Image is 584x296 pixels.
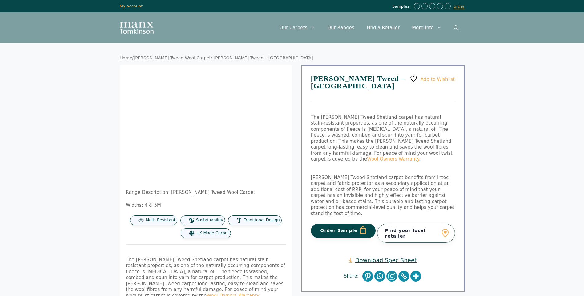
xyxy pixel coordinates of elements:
[454,4,465,9] a: order
[126,190,286,196] p: Range Description: [PERSON_NAME] Tweed Wool Carpet
[374,271,385,282] a: Whatsapp
[196,230,229,236] span: UK Made Carpet
[120,55,465,61] nav: Breadcrumb
[273,18,321,37] a: Our Carpets
[146,218,175,223] span: Moth Resistant
[311,75,455,102] h1: [PERSON_NAME] Tweed – [GEOGRAPHIC_DATA]
[126,202,286,209] p: Widths: 4 & 5M
[392,4,412,9] span: Samples:
[386,271,397,282] a: Instagram
[448,18,465,37] a: Open Search Bar
[360,18,406,37] a: Find a Retailer
[311,114,453,162] span: The [PERSON_NAME] Tweed Shetland carpet has natural stain-resistant properties, as one of the nat...
[311,175,455,217] p: [PERSON_NAME] Tweed Shetland carpet benefits from Intec carpet and fabric protector as a secondar...
[120,55,132,60] a: Home
[406,18,447,37] a: More Info
[362,271,373,282] a: Pinterest
[273,18,465,37] nav: Primary
[120,22,154,34] img: Manx Tomkinson
[349,257,417,264] a: Download Spec Sheet
[344,273,362,279] span: Share:
[120,4,143,8] a: My account
[410,75,455,82] a: Add to Wishlist
[134,55,211,60] a: [PERSON_NAME] Tweed Wool Carpet
[398,271,409,282] a: Copy Link
[321,18,360,37] a: Our Ranges
[410,271,421,282] a: More
[421,76,455,82] span: Add to Wishlist
[196,218,223,223] span: Sustainability
[311,224,376,238] button: Order Sample
[367,156,419,162] a: Wool Owners Warranty
[377,224,455,243] a: Find your local retailer
[244,218,280,223] span: Traditional Design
